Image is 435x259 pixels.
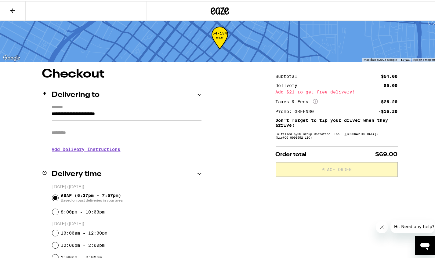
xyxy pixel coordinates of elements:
[2,53,22,61] a: Open this area in Google Maps (opens a new window)
[390,219,435,232] iframe: Message from company
[381,73,398,77] div: $54.00
[52,155,201,160] p: We'll contact you at [PHONE_NUMBER] when we arrive
[364,57,397,60] span: Map data ©2025 Google
[276,98,318,103] div: Taxes & Fees
[52,90,100,97] h2: Delivering to
[379,108,398,112] div: -$16.20
[276,117,398,126] p: Don't forget to tip your driver when they arrive!
[381,98,398,103] div: $26.20
[276,151,307,156] span: Order total
[276,89,398,93] div: Add $21 to get free delivery!
[276,131,398,138] div: Fulfilled by CS Group Operation, Inc. ([GEOGRAPHIC_DATA]) (Lic# C9-0000552-LIC )
[61,229,107,234] label: 10:00am - 12:00pm
[212,30,228,53] div: 54-134 min
[276,108,318,112] div: Promo: GREEN30
[321,166,352,170] span: Place Order
[276,161,398,176] button: Place Order
[415,235,435,254] iframe: Button to launch messaging window
[2,53,22,61] img: Google
[42,67,201,79] h1: Checkout
[52,141,201,155] h3: Add Delivery Instructions
[61,197,123,202] span: Based on past deliveries in your area
[52,220,201,226] p: [DATE] ([DATE])
[375,151,398,156] span: $69.00
[61,192,123,202] span: ASAP (6:37pm - 7:57pm)
[61,242,105,246] label: 12:00pm - 2:00pm
[61,254,102,259] label: 2:00pm - 4:00pm
[276,73,302,77] div: Subtotal
[52,169,102,177] h2: Delivery time
[276,82,302,86] div: Delivery
[52,183,201,189] p: [DATE] ([DATE])
[61,208,105,213] label: 8:00pm - 10:00pm
[401,57,410,60] a: Terms
[384,82,398,86] div: $5.00
[376,220,388,232] iframe: Close message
